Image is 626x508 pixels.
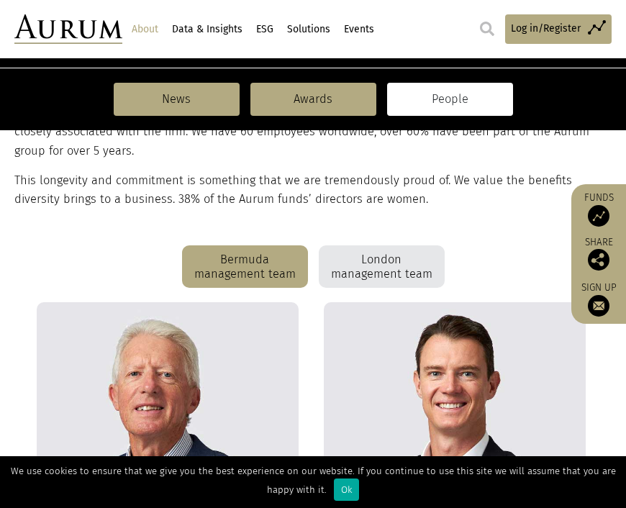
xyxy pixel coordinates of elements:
[170,17,244,42] a: Data & Insights
[588,295,609,317] img: Sign up to our newsletter
[505,14,612,44] a: Log in/Register
[480,22,494,36] img: search.svg
[511,21,581,37] span: Log in/Register
[579,237,619,271] div: Share
[14,104,608,160] p: One of our unique attributes is the longevity of our team. [PERSON_NAME]’s founding members are s...
[14,14,122,44] img: Aurum
[334,478,359,501] div: Ok
[588,205,609,227] img: Access Funds
[387,83,513,116] a: People
[579,191,619,227] a: Funds
[130,17,160,42] a: About
[254,17,275,42] a: ESG
[285,17,332,42] a: Solutions
[250,83,376,116] a: Awards
[182,245,308,289] div: Bermuda management team
[114,83,240,116] a: News
[579,281,619,317] a: Sign up
[14,171,608,209] p: This longevity and commitment is something that we are tremendously proud of. We value the benefi...
[319,245,445,289] div: London management team
[588,249,609,271] img: Share this post
[342,17,376,42] a: Events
